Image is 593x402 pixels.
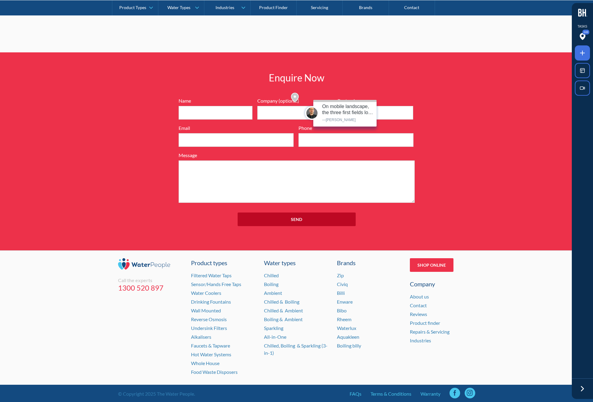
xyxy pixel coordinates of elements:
a: Billi [337,290,345,296]
a: 1300 520 897 [118,283,183,292]
h2: Enquire Now [209,71,384,85]
a: Warranty [420,390,440,397]
div: Industries [216,5,234,10]
a: Aquakleen [337,334,359,340]
a: Hot Water Systems [191,351,231,357]
div: Call the experts [118,277,183,283]
a: Boiling & Ambient [264,316,303,322]
label: Postcode [338,97,413,104]
input: Send [238,213,356,226]
a: FAQs [350,390,361,397]
a: Industries [410,338,431,343]
a: Filtered Water Taps [191,272,232,278]
a: Drinking Fountains [191,299,231,305]
a: About us [410,294,429,299]
a: Bibo [337,308,347,313]
a: Faucets & Tapware [191,343,230,348]
a: Boiling billy [337,343,361,348]
a: Shop Online [410,258,453,272]
a: Water types [264,258,329,267]
a: Whole House [191,360,219,366]
a: Product finder [410,320,440,326]
form: Full Width Form [176,97,418,232]
div: Company [410,279,475,288]
div: Water Types [167,5,190,10]
a: Repairs & Servicing [410,329,450,334]
a: Contact [410,302,427,308]
a: Sparkling [264,325,283,331]
a: Rheem [337,316,351,322]
div: Product Types [119,5,146,10]
a: Zip [337,272,344,278]
label: Phone [298,124,413,132]
a: Ambient [264,290,282,296]
a: Boiling [264,281,278,287]
a: Reverse Osmosis [191,316,227,322]
a: Undersink Filters [191,325,227,331]
a: Terms & Conditions [371,390,411,397]
label: Company (optional) [257,97,333,104]
div: Brands [337,258,402,267]
a: Chilled & Boiling [264,299,299,305]
a: Enware [337,299,353,305]
label: Message [179,152,415,159]
div: © Copyright 2025 The Water People. [118,390,195,397]
a: Sensor/Hands Free Taps [191,281,241,287]
a: Chilled, Boiling & Sparkling (3-in-1) [264,343,328,356]
a: Reviews [410,311,427,317]
a: Alkalisers [191,334,211,340]
a: Water Coolers [191,290,221,296]
a: All-in-One [264,334,286,340]
a: Chilled & Ambient [264,308,303,313]
label: Name [179,97,252,104]
a: Food Waste Disposers [191,369,238,375]
label: Email [179,124,294,132]
a: Wall Mounted [191,308,221,313]
a: Waterlux [337,325,356,331]
a: Chilled [264,272,279,278]
a: Product types [191,258,256,267]
a: Civiq [337,281,348,287]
